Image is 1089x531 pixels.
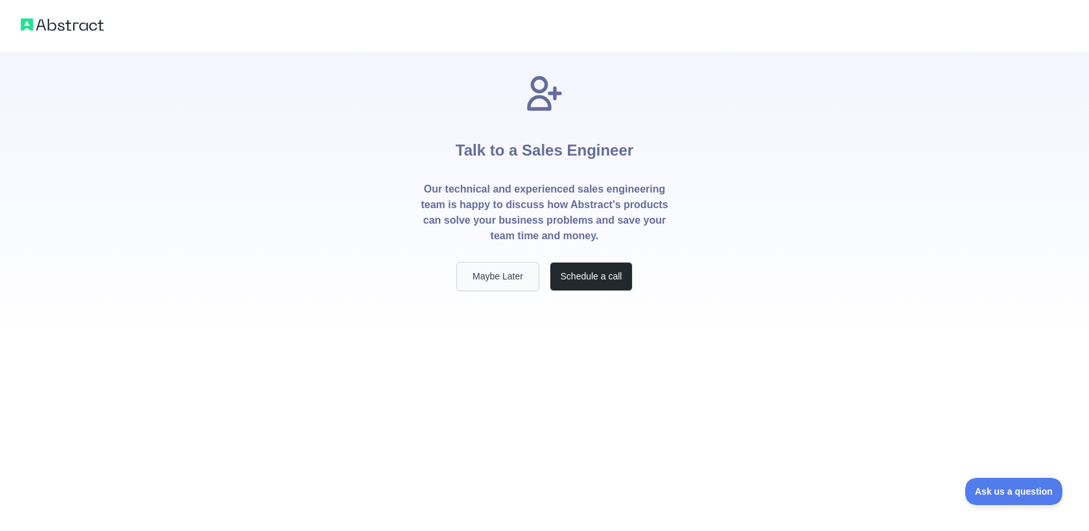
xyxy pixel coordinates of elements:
[21,16,104,34] img: Abstract logo
[456,262,539,291] button: Maybe Later
[420,182,669,244] p: Our technical and experienced sales engineering team is happy to discuss how Abstract's products ...
[550,262,633,291] button: Schedule a call
[456,114,633,182] h1: Talk to a Sales Engineer
[965,478,1063,505] iframe: Toggle Customer Support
